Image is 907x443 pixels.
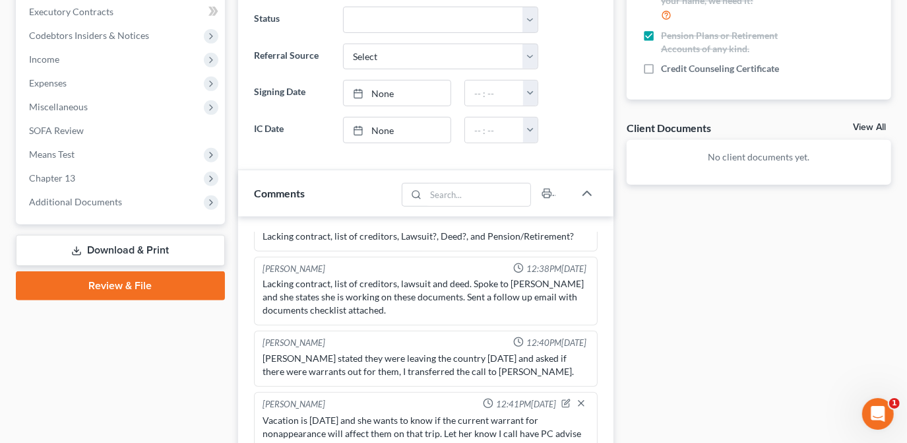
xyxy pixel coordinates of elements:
[29,30,149,41] span: Codebtors Insiders & Notices
[254,187,305,199] span: Comments
[247,117,336,143] label: IC Date
[862,398,894,430] iframe: Intercom live chat
[344,81,451,106] a: None
[247,44,336,70] label: Referral Source
[263,398,325,411] div: [PERSON_NAME]
[661,62,779,75] span: Credit Counseling Certificate
[496,398,556,411] span: 12:41PM[DATE]
[263,337,325,349] div: [PERSON_NAME]
[526,263,586,275] span: 12:38PM[DATE]
[16,235,225,266] a: Download & Print
[29,125,84,136] span: SOFA Review
[263,277,589,317] div: Lacking contract, list of creditors, lawsuit and deed. Spoke to [PERSON_NAME] and she states she ...
[661,29,814,55] span: Pension Plans or Retirement Accounts of any kind.
[263,263,325,275] div: [PERSON_NAME]
[16,271,225,300] a: Review & File
[263,352,589,378] div: [PERSON_NAME] stated they were leaving the country [DATE] and asked if there were warrants out fo...
[29,149,75,160] span: Means Test
[263,230,589,243] div: Lacking contract, list of creditors, Lawsuit?, Deed?, and Pension/Retirement?
[18,119,225,143] a: SOFA Review
[426,184,531,206] input: Search...
[29,172,75,184] span: Chapter 13
[627,121,711,135] div: Client Documents
[29,101,88,112] span: Miscellaneous
[637,151,881,164] p: No client documents yet.
[526,337,586,349] span: 12:40PM[DATE]
[344,118,451,143] a: None
[853,123,886,132] a: View All
[465,81,524,106] input: -- : --
[29,196,122,207] span: Additional Documents
[465,118,524,143] input: -- : --
[247,80,336,106] label: Signing Date
[889,398,900,409] span: 1
[247,7,336,33] label: Status
[29,6,113,17] span: Executory Contracts
[29,53,59,65] span: Income
[29,77,67,88] span: Expenses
